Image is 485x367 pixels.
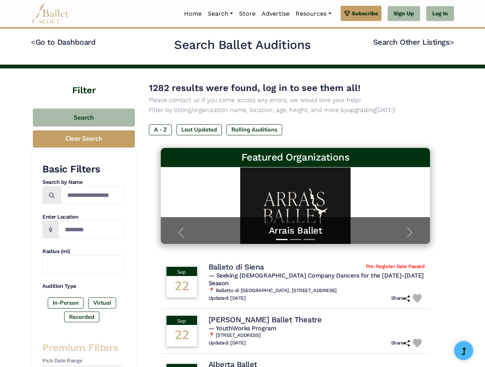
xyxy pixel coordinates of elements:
[293,6,334,22] a: Resources
[373,37,454,47] a: Search Other Listings>
[42,283,124,290] h4: Audition Type
[167,316,197,325] div: Sep
[42,163,124,176] h3: Basic Filters
[58,221,124,239] input: Location
[42,179,124,186] h4: Search by Name
[42,357,124,365] h4: Pick Date Range
[33,130,135,148] button: Clear Search
[209,332,425,339] h6: 📍 [STREET_ADDRESS]
[304,235,315,244] button: Slide 3
[181,6,205,22] a: Home
[236,6,259,22] a: Store
[352,9,378,18] span: Subscribe
[42,248,124,255] h4: Radius (mi)
[48,297,84,308] label: In-Person
[88,297,116,308] label: Virtual
[31,37,95,47] a: <Go to Dashboard
[388,6,420,21] a: Sign Up
[33,109,135,127] button: Search
[167,276,197,297] div: 22
[61,186,124,204] input: Search by names...
[149,95,442,105] p: Please contact us if you come across any errors, we would love your help!
[64,312,99,322] label: Recorded
[31,37,36,47] code: <
[209,315,322,325] h4: [PERSON_NAME] Ballet Theatre
[391,340,410,346] h6: Share
[391,295,410,302] h6: Share
[167,151,424,164] h3: Featured Organizations
[176,124,222,135] label: Last Updated
[31,68,137,97] h4: Filter
[42,213,124,221] h4: Enter Location
[149,83,361,93] span: 1282 results were found, log in to see them all!
[167,325,197,346] div: 22
[348,106,376,114] a: upgrading
[209,287,425,294] h6: 📍 Balletto di [GEOGRAPHIC_DATA], [STREET_ADDRESS]
[426,6,454,21] a: Log In
[209,295,246,302] h6: Updated: [DATE]
[42,341,124,354] h3: Premium Filters
[168,225,423,237] a: Arrais Ballet
[209,340,246,346] h6: Updated: [DATE]
[149,105,442,115] p: Filter by listing/organization name, location, age, height, and more by [DATE]!
[366,263,424,270] span: Pre-Register Date Passed
[449,37,454,47] code: >
[226,124,282,135] label: Rolling Auditions
[209,272,424,287] span: — Seeking [DEMOGRAPHIC_DATA] Company Dancers for the [DATE]-[DATE] Season
[149,124,172,135] label: A - Z
[344,9,350,18] img: gem.svg
[276,235,288,244] button: Slide 1
[290,235,301,244] button: Slide 2
[259,6,293,22] a: Advertise
[174,37,311,53] h2: Search Ballet Auditions
[205,6,236,22] a: Search
[209,262,264,272] h4: Balleto di Siena
[341,6,382,21] a: Subscribe
[209,325,276,332] span: — YouthWorks Program
[167,267,197,276] div: Sep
